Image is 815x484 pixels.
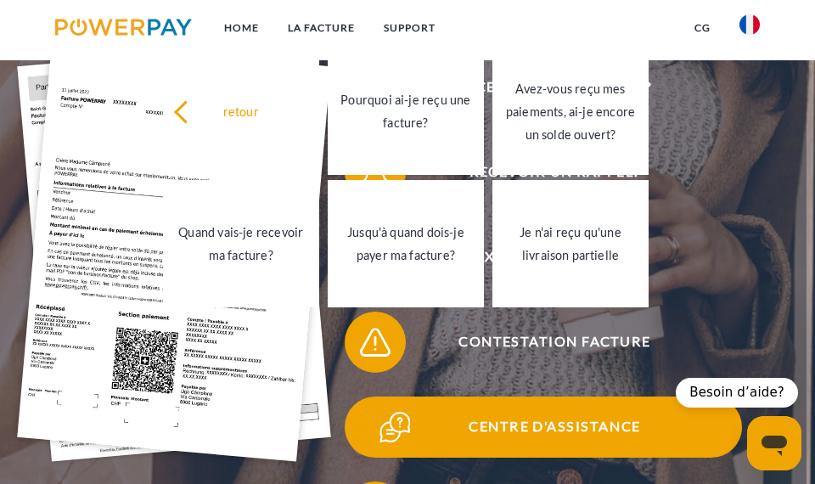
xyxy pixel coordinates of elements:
[492,48,649,175] a: Avez-vous reçu mes paiements, ai-je encore un solde ouvert?
[210,13,273,43] a: Home
[345,312,742,373] button: Contestation Facture
[323,308,764,376] a: Contestation Facture
[503,77,638,146] div: Avez-vous reçu mes paiements, ai-je encore un solde ouvert?
[503,221,638,267] div: Je n'ai reçu qu'une livraison partielle
[739,14,760,35] img: fr
[357,324,395,362] img: qb_warning.svg
[323,393,764,461] a: Centre d'assistance
[369,13,450,43] a: Support
[376,408,414,447] img: qb_help.svg
[338,221,474,267] div: Jusqu'à quand dois-je payer ma facture?
[368,312,742,373] span: Contestation Facture
[680,13,725,43] a: CG
[273,13,369,43] a: LA FACTURE
[338,88,474,134] div: Pourquoi ai-je reçu une facture?
[173,221,309,267] div: Quand vais-je recevoir ma facture?
[345,397,742,458] button: Centre d'assistance
[747,416,801,470] iframe: Bouton de lancement de la fenêtre de messagerie, conversation en cours
[368,397,742,458] span: Centre d'assistance
[55,19,192,36] img: logo-powerpay.svg
[173,100,309,123] div: retour
[676,378,798,408] div: Besoin d’aide?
